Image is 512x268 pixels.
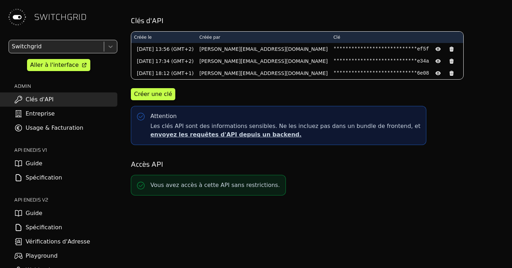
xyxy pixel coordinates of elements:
[131,32,197,43] th: Créée le
[131,88,175,100] button: Créer une clé
[131,67,197,79] td: [DATE] 18:12 (GMT+1)
[134,90,172,98] div: Créer une clé
[14,146,117,154] h2: API ENEDIS v1
[131,55,197,67] td: [DATE] 17:34 (GMT+2)
[34,11,87,23] span: SWITCHGRID
[197,32,331,43] th: Créée par
[331,32,463,43] th: Clé
[14,82,117,90] h2: ADMIN
[27,59,90,71] a: Aller à l'interface
[197,67,331,79] td: [PERSON_NAME][EMAIL_ADDRESS][DOMAIN_NAME]
[197,43,331,55] td: [PERSON_NAME][EMAIL_ADDRESS][DOMAIN_NAME]
[150,112,177,120] div: Attention
[150,130,420,139] p: envoyez les requêtes d'API depuis un backend.
[131,16,502,26] h2: Clés d'API
[150,181,280,189] p: Vous avez accès à cette API sans restrictions.
[131,159,502,169] h2: Accès API
[131,43,197,55] td: [DATE] 13:56 (GMT+2)
[197,55,331,67] td: [PERSON_NAME][EMAIL_ADDRESS][DOMAIN_NAME]
[6,6,28,28] img: Switchgrid Logo
[14,196,117,203] h2: API ENEDIS v2
[30,61,79,69] div: Aller à l'interface
[150,122,420,139] span: Les clés API sont des informations sensibles. Ne les incluez pas dans un bundle de frontend, et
